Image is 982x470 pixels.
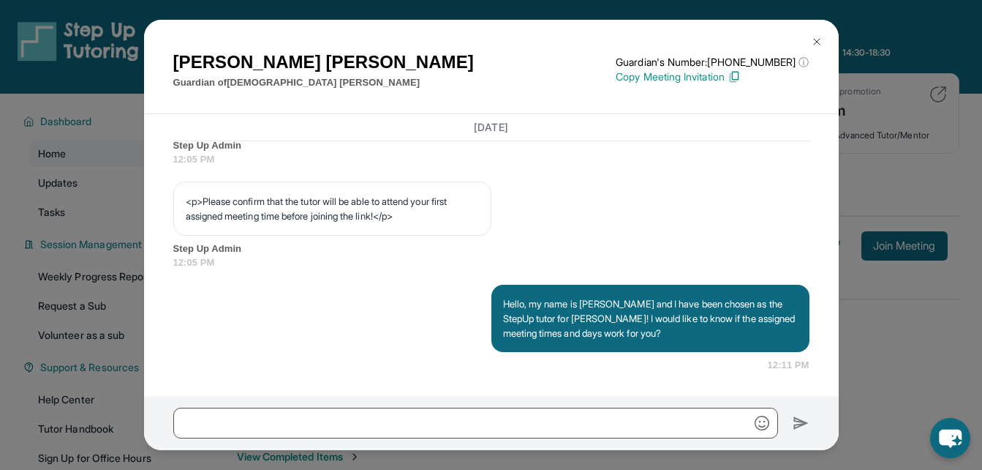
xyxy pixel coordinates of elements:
[768,358,809,373] span: 12:11 PM
[930,418,970,458] button: chat-button
[793,414,809,432] img: Send icon
[186,194,479,223] p: <p>Please confirm that the tutor will be able to attend your first assigned meeting time before j...
[811,36,823,48] img: Close Icon
[173,138,809,153] span: Step Up Admin
[173,152,809,167] span: 12:05 PM
[728,70,741,83] img: Copy Icon
[173,49,474,75] h1: [PERSON_NAME] [PERSON_NAME]
[798,55,809,70] span: ⓘ
[173,255,809,270] span: 12:05 PM
[755,416,769,430] img: Emoji
[616,55,809,70] p: Guardian's Number: [PHONE_NUMBER]
[173,242,809,256] span: Step Up Admin
[616,70,809,84] p: Copy Meeting Invitation
[173,75,474,90] p: Guardian of [DEMOGRAPHIC_DATA] [PERSON_NAME]
[173,120,809,135] h3: [DATE]
[503,296,798,340] p: Hello, my name is [PERSON_NAME] and I have been chosen as the StepUp tutor for [PERSON_NAME]! I w...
